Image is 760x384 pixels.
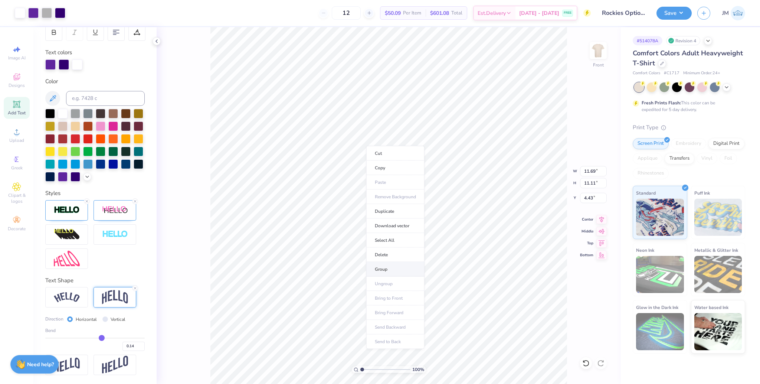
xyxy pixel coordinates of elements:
[45,189,145,198] div: Styles
[580,241,593,246] span: Top
[720,153,737,164] div: Foil
[9,137,24,143] span: Upload
[633,49,743,68] span: Comfort Colors Adult Heavyweight T-Shirt
[722,6,745,20] a: JM
[54,228,80,240] img: 3d Illusion
[8,55,26,61] span: Image AI
[451,9,462,17] span: Total
[633,36,662,45] div: # 514078A
[580,229,593,234] span: Middle
[580,253,593,258] span: Bottom
[593,62,604,68] div: Front
[45,327,56,334] span: Bend
[366,262,425,277] li: Group
[636,189,656,197] span: Standard
[683,70,720,77] span: Minimum Order: 24 +
[636,256,684,293] img: Neon Ink
[708,138,744,149] div: Digital Print
[111,316,125,323] label: Vertical
[722,9,729,17] span: JM
[9,82,25,88] span: Designs
[665,153,694,164] div: Transfers
[478,9,506,17] span: Est. Delivery
[694,189,710,197] span: Puff Ink
[76,316,97,323] label: Horizontal
[694,199,742,236] img: Puff Ink
[45,316,63,322] span: Direction
[54,292,80,302] img: Arc
[102,206,128,215] img: Shadow
[596,6,651,20] input: Untitled Design
[656,7,692,20] button: Save
[8,110,26,116] span: Add Text
[697,153,717,164] div: Vinyl
[102,290,128,304] img: Arch
[636,246,654,254] span: Neon Ink
[4,192,30,204] span: Clipart & logos
[642,100,733,113] div: This color can be expedited for 5 day delivery.
[636,313,684,350] img: Glow in the Dark Ink
[102,230,128,239] img: Negative Space
[636,199,684,236] img: Standard
[694,303,728,311] span: Water based Ink
[27,361,54,368] strong: Need help?
[580,217,593,222] span: Center
[385,9,401,17] span: $50.09
[642,100,681,106] strong: Fresh Prints Flash:
[332,6,361,20] input: – –
[633,123,745,132] div: Print Type
[11,165,23,171] span: Greek
[731,6,745,20] img: John Michael Binayas
[366,161,425,175] li: Copy
[633,70,660,77] span: Comfort Colors
[694,313,742,350] img: Water based Ink
[412,366,424,373] span: 100 %
[694,246,738,254] span: Metallic & Glitter Ink
[66,91,145,106] input: e.g. 7428 c
[366,204,425,219] li: Duplicate
[54,358,80,372] img: Flag
[633,153,662,164] div: Applique
[366,219,425,233] li: Download vector
[8,226,26,232] span: Decorate
[45,276,145,285] div: Text Shape
[636,303,678,311] span: Glow in the Dark Ink
[366,248,425,262] li: Delete
[666,36,700,45] div: Revision 4
[54,206,80,214] img: Stroke
[366,146,425,161] li: Cut
[633,168,669,179] div: Rhinestones
[564,10,571,16] span: FREE
[671,138,706,149] div: Embroidery
[45,48,72,57] label: Text colors
[519,9,559,17] span: [DATE] - [DATE]
[102,356,128,374] img: Rise
[591,43,606,58] img: Front
[694,256,742,293] img: Metallic & Glitter Ink
[403,9,421,17] span: Per Item
[366,233,425,248] li: Select All
[54,251,80,267] img: Free Distort
[633,138,669,149] div: Screen Print
[664,70,679,77] span: # C1717
[430,9,449,17] span: $601.08
[45,77,145,86] div: Color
